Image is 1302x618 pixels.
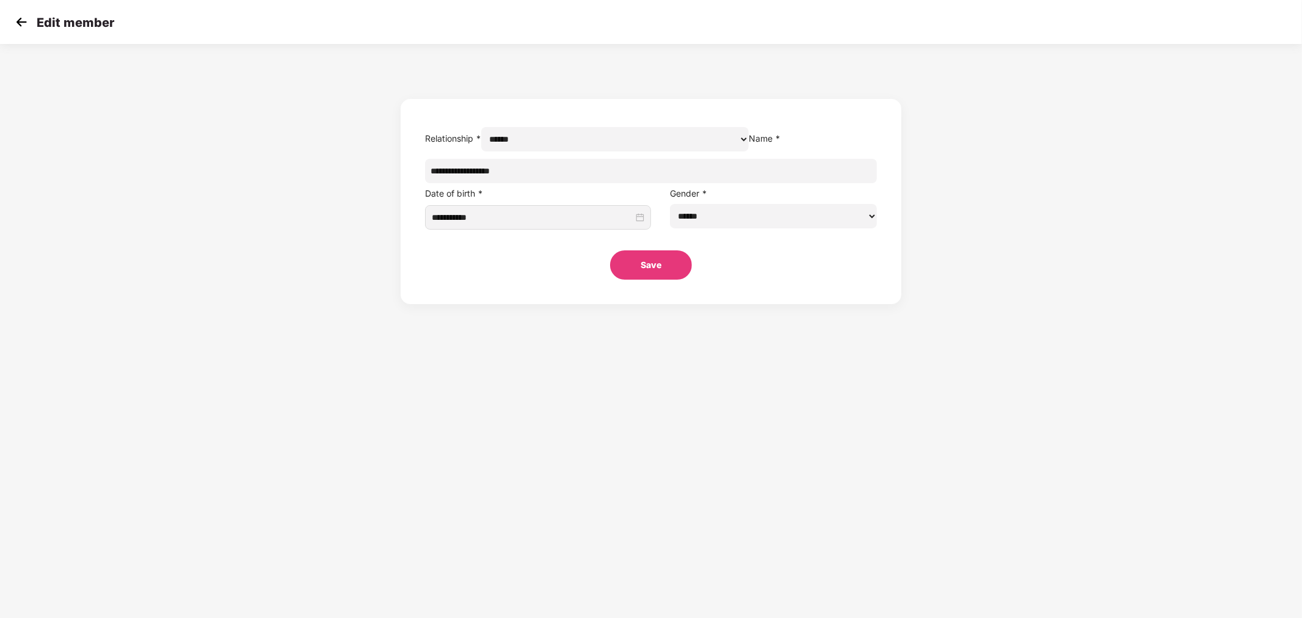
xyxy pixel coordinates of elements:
[670,188,707,198] label: Gender *
[425,188,483,198] label: Date of birth *
[610,250,692,280] button: Save
[749,133,780,144] label: Name *
[37,15,114,30] p: Edit member
[12,13,31,31] img: svg+xml;base64,PHN2ZyB4bWxucz0iaHR0cDovL3d3dy53My5vcmcvMjAwMC9zdmciIHdpZHRoPSIzMCIgaGVpZ2h0PSIzMC...
[425,133,481,144] label: Relationship *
